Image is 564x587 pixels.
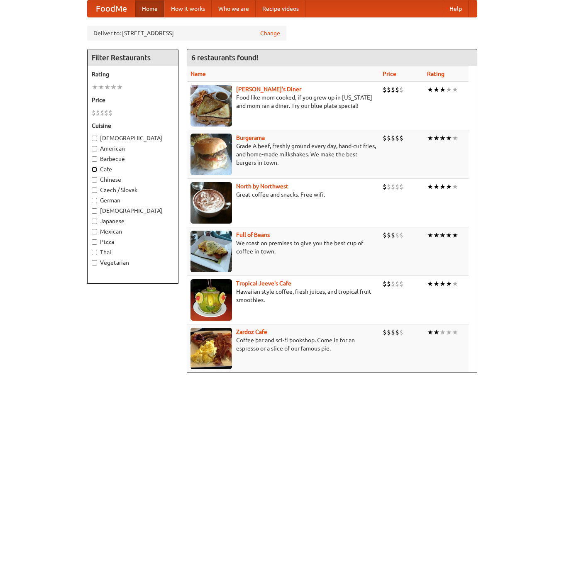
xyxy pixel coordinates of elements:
[427,231,433,240] li: ★
[452,134,458,143] li: ★
[427,328,433,337] li: ★
[452,328,458,337] li: ★
[92,238,174,246] label: Pizza
[190,239,376,256] p: We roast on premises to give you the best cup of coffee in town.
[427,85,433,94] li: ★
[439,231,446,240] li: ★
[92,96,174,104] h5: Price
[446,231,452,240] li: ★
[236,329,267,335] a: Zardoz Cafe
[100,108,104,117] li: $
[190,190,376,199] p: Great coffee and snacks. Free wifi.
[236,134,265,141] a: Burgerama
[399,231,403,240] li: $
[399,279,403,288] li: $
[92,136,97,141] input: [DEMOGRAPHIC_DATA]
[452,231,458,240] li: ★
[433,231,439,240] li: ★
[387,231,391,240] li: $
[190,328,232,369] img: zardoz.jpg
[452,279,458,288] li: ★
[433,182,439,191] li: ★
[108,108,112,117] li: $
[104,108,108,117] li: $
[439,279,446,288] li: ★
[190,93,376,110] p: Food like mom cooked, if you grew up in [US_STATE] and mom ran a diner. Try our blue plate special!
[190,231,232,272] img: beans.jpg
[92,146,97,151] input: American
[190,142,376,167] p: Grade A beef, freshly ground every day, hand-cut fries, and home-made milkshakes. We make the bes...
[92,239,97,245] input: Pizza
[191,54,259,61] ng-pluralize: 6 restaurants found!
[92,175,174,184] label: Chinese
[98,83,104,92] li: ★
[446,182,452,191] li: ★
[391,85,395,94] li: $
[399,182,403,191] li: $
[427,182,433,191] li: ★
[433,85,439,94] li: ★
[452,85,458,94] li: ★
[395,134,399,143] li: $
[164,0,212,17] a: How it works
[387,85,391,94] li: $
[391,231,395,240] li: $
[190,71,206,77] a: Name
[110,83,117,92] li: ★
[260,29,280,37] a: Change
[92,186,174,194] label: Czech / Slovak
[395,279,399,288] li: $
[446,85,452,94] li: ★
[383,279,387,288] li: $
[92,217,174,225] label: Japanese
[446,134,452,143] li: ★
[443,0,469,17] a: Help
[383,231,387,240] li: $
[391,279,395,288] li: $
[236,280,291,287] a: Tropical Jeeve's Cafe
[92,156,97,162] input: Barbecue
[92,188,97,193] input: Czech / Slovak
[92,196,174,205] label: German
[92,258,174,267] label: Vegetarian
[383,71,396,77] a: Price
[92,83,98,92] li: ★
[190,336,376,353] p: Coffee bar and sci-fi bookshop. Come in for an espresso or a slice of our famous pie.
[236,86,301,93] a: [PERSON_NAME]'s Diner
[427,279,433,288] li: ★
[439,328,446,337] li: ★
[399,134,403,143] li: $
[383,182,387,191] li: $
[190,279,232,321] img: jeeves.jpg
[399,85,403,94] li: $
[92,167,97,172] input: Cafe
[387,134,391,143] li: $
[387,328,391,337] li: $
[117,83,123,92] li: ★
[439,134,446,143] li: ★
[190,134,232,175] img: burgerama.jpg
[92,70,174,78] h5: Rating
[88,0,135,17] a: FoodMe
[92,177,97,183] input: Chinese
[399,328,403,337] li: $
[104,83,110,92] li: ★
[92,165,174,173] label: Cafe
[383,85,387,94] li: $
[383,134,387,143] li: $
[92,134,174,142] label: [DEMOGRAPHIC_DATA]
[439,182,446,191] li: ★
[427,134,433,143] li: ★
[190,85,232,127] img: sallys.jpg
[92,207,174,215] label: [DEMOGRAPHIC_DATA]
[88,49,178,66] h4: Filter Restaurants
[92,248,174,256] label: Thai
[433,328,439,337] li: ★
[236,231,270,238] a: Full of Beans
[92,108,96,117] li: $
[92,219,97,224] input: Japanese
